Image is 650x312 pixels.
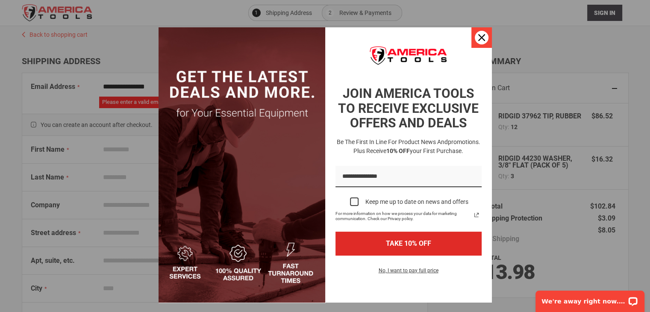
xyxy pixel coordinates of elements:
h3: Be the first in line for product news and [334,138,483,156]
a: Read our Privacy Policy [471,210,482,220]
button: No, I want to pay full price [372,266,445,280]
span: promotions. Plus receive your first purchase. [353,138,480,154]
svg: link icon [471,210,482,220]
button: Close [471,27,492,48]
iframe: LiveChat chat widget [530,285,650,312]
button: TAKE 10% OFF [335,232,482,255]
strong: 10% OFF [386,147,410,154]
span: For more information on how we process your data for marketing communication. Check our Privacy p... [335,211,471,221]
strong: JOIN AMERICA TOOLS TO RECEIVE EXCLUSIVE OFFERS AND DEALS [338,86,479,130]
input: Email field [335,166,482,188]
div: Keep me up to date on news and offers [365,198,468,206]
svg: close icon [478,34,485,41]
